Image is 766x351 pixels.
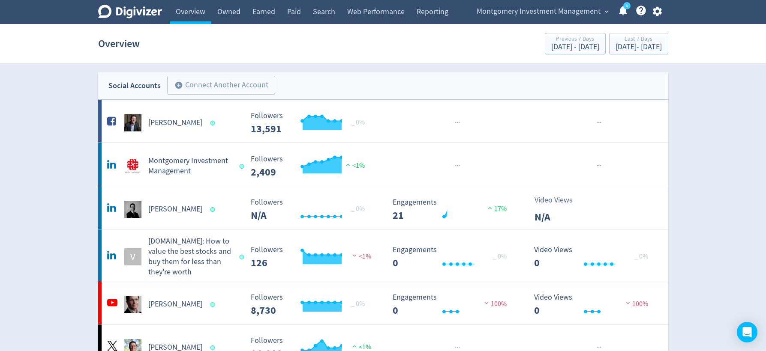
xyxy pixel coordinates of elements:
span: 100% [482,300,507,308]
p: Video Views [535,194,584,206]
svg: Video Views 0 [530,293,658,316]
span: · [598,161,600,171]
span: · [596,161,598,171]
span: add_circle [174,81,183,89]
img: Montgomery Investment Management undefined [124,158,141,175]
a: Roger Montgomery undefined[PERSON_NAME] Followers --- _ 0% Followers N/A Engagements 21 Engagemen... [98,186,668,229]
svg: Followers --- [246,293,375,316]
div: Social Accounts [108,80,161,92]
span: _ 0% [351,205,365,213]
svg: Video Views 0 [530,246,658,268]
svg: Engagements 0 [388,246,517,268]
span: Data last synced: 8 Sep 2025, 1:01am (AEST) [210,121,217,125]
h5: Montgomery Investment Management [148,156,232,176]
span: expand_more [603,8,610,15]
img: Roger Montgomery undefined [124,201,141,218]
a: V[DOMAIN_NAME]: How to value the best stocks and buy them for less than they're worth Followers -... [98,229,668,281]
span: 17% [486,205,507,213]
span: · [455,161,457,171]
span: Data last synced: 8 Sep 2025, 10:02am (AEST) [210,207,217,212]
span: _ 0% [351,118,365,127]
span: · [458,161,460,171]
span: _ 0% [351,300,365,308]
a: Montgomery Investment Management undefinedMontgomery Investment Management Followers --- Follower... [98,143,668,186]
h1: Overview [98,30,140,57]
span: · [455,117,457,128]
div: Previous 7 Days [551,36,599,43]
span: Data last synced: 7 Sep 2025, 10:01pm (AEST) [210,302,217,307]
span: Data last synced: 8 Sep 2025, 10:02am (AEST) [240,255,247,259]
svg: Engagements 0 [388,293,517,316]
span: _ 0% [493,252,507,261]
a: 1 [623,2,631,9]
span: · [457,161,458,171]
a: Connect Another Account [161,77,275,95]
button: Last 7 Days[DATE]- [DATE] [609,33,668,54]
svg: Engagements 21 [388,198,517,221]
div: Last 7 Days [616,36,662,43]
svg: Followers --- [246,198,375,221]
div: [DATE] - [DATE] [551,43,599,51]
span: _ 0% [634,252,648,261]
button: Connect Another Account [167,76,275,95]
span: <1% [350,252,371,261]
span: Data last synced: 8 Sep 2025, 10:02am (AEST) [240,164,247,169]
a: Roger Montgomery undefined[PERSON_NAME] Followers --- _ 0% Followers 8,730 Engagements 0 Engageme... [98,281,668,324]
h5: [PERSON_NAME] [148,204,202,214]
span: · [458,117,460,128]
div: [DATE] - [DATE] [616,43,662,51]
span: · [600,161,601,171]
a: Roger Montgomery undefined[PERSON_NAME] Followers --- _ 0% Followers 13,591 ······ [98,100,668,143]
span: · [596,117,598,128]
span: · [457,117,458,128]
span: 100% [624,300,648,308]
img: Roger Montgomery undefined [124,296,141,313]
h5: [PERSON_NAME] [148,299,202,309]
img: negative-performance.svg [482,300,491,306]
p: N/A [535,209,584,225]
span: Data last synced: 7 Sep 2025, 11:02pm (AEST) [210,345,217,350]
svg: Followers --- [246,112,375,134]
text: 1 [625,3,628,9]
h5: [DOMAIN_NAME]: How to value the best stocks and buy them for less than they're worth [148,236,232,277]
button: Montgomery Investment Management [474,5,611,18]
div: V [124,248,141,265]
h5: [PERSON_NAME] [148,118,202,128]
span: · [600,117,601,128]
img: positive-performance.svg [486,205,494,211]
button: Previous 7 Days[DATE] - [DATE] [545,33,606,54]
img: Roger Montgomery undefined [124,114,141,131]
img: positive-performance.svg [350,343,359,349]
img: negative-performance.svg [350,252,359,259]
span: · [598,117,600,128]
span: Montgomery Investment Management [477,5,601,18]
div: Open Intercom Messenger [737,322,757,342]
img: negative-performance.svg [624,300,632,306]
svg: Followers --- [246,246,375,268]
span: <1% [344,161,365,170]
img: positive-performance.svg [344,161,352,168]
svg: Followers --- [246,155,375,178]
